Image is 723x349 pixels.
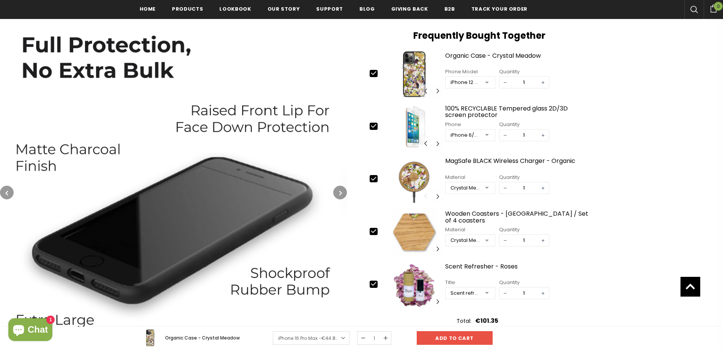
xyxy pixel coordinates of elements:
a: Wooden Coasters - [GEOGRAPHIC_DATA] / Set of 4 coasters [445,210,589,224]
div: Total: [457,317,471,325]
div: Material [445,174,495,181]
img: Screen Protector iPhone SE 2 [385,103,443,150]
div: iPhone 6/6S/7/8/SE2/SE3 [450,131,480,139]
span: Track your order [471,5,528,13]
inbox-online-store-chat: Shopify online store chat [6,318,55,343]
div: Crystal Meadow + Tanganica Wood [450,184,480,192]
img: Wooden Coasters - Oak / Set of 4 coasters image 0 [385,208,443,256]
span: + [537,77,549,88]
a: 0 [704,3,723,13]
span: 0 [714,2,723,11]
span: Organic Case - Crystal Meadow [165,335,240,341]
span: − [499,182,511,194]
span: − [499,129,511,141]
span: Products [172,5,203,13]
span: − [499,77,511,88]
span: Home [140,5,156,13]
img: Scent Refresher - Roses image 0 [385,261,443,308]
div: Phone Model [445,68,495,76]
span: + [537,235,549,246]
a: MagSafe BLACK Wireless Charger - Organic [445,158,589,171]
span: − [499,287,511,299]
div: Quantity [499,121,549,128]
div: Phone [445,121,495,128]
span: B2B [444,5,455,13]
a: 100% RECYCLABLE Tempered glass 2D/3D screen protector [445,105,589,118]
div: Quantity [499,226,549,234]
div: iPhone 12 Pro Max [450,79,480,86]
h2: Frequently Bought Together [370,30,589,41]
span: support [316,5,343,13]
span: €44.80EUR [321,335,347,341]
div: €119.24 [475,325,500,333]
div: Crystal Meadow [450,237,480,244]
a: Scent Refresher - Roses [445,263,589,276]
img: iPhone 12 Pro Black Phone Case Crystal Meadow [385,51,443,98]
span: Lookbook [219,5,251,13]
input: Add to cart [417,331,493,345]
div: Quantity [499,174,549,181]
div: Quantity [499,68,549,76]
div: Title [445,279,495,286]
img: MagSafe BLACK Wireless Charger - Organic image 0 [385,156,443,203]
span: + [537,287,549,299]
a: Organic Case - Crystal Meadow [445,52,589,66]
a: iPhone 16 Pro Max -€44.80EUR [273,331,350,345]
span: Blog [359,5,375,13]
div: Quantity [499,279,549,286]
div: Scent refresher Roses [450,289,480,297]
span: − [499,235,511,246]
span: + [537,129,549,141]
span: + [537,182,549,194]
span: Our Story [268,5,300,13]
div: Material [445,226,495,234]
div: €101.35 [475,316,498,325]
span: Giving back [391,5,428,13]
a: iPhone 16 Pro Max -€44.80EUR [273,331,349,343]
